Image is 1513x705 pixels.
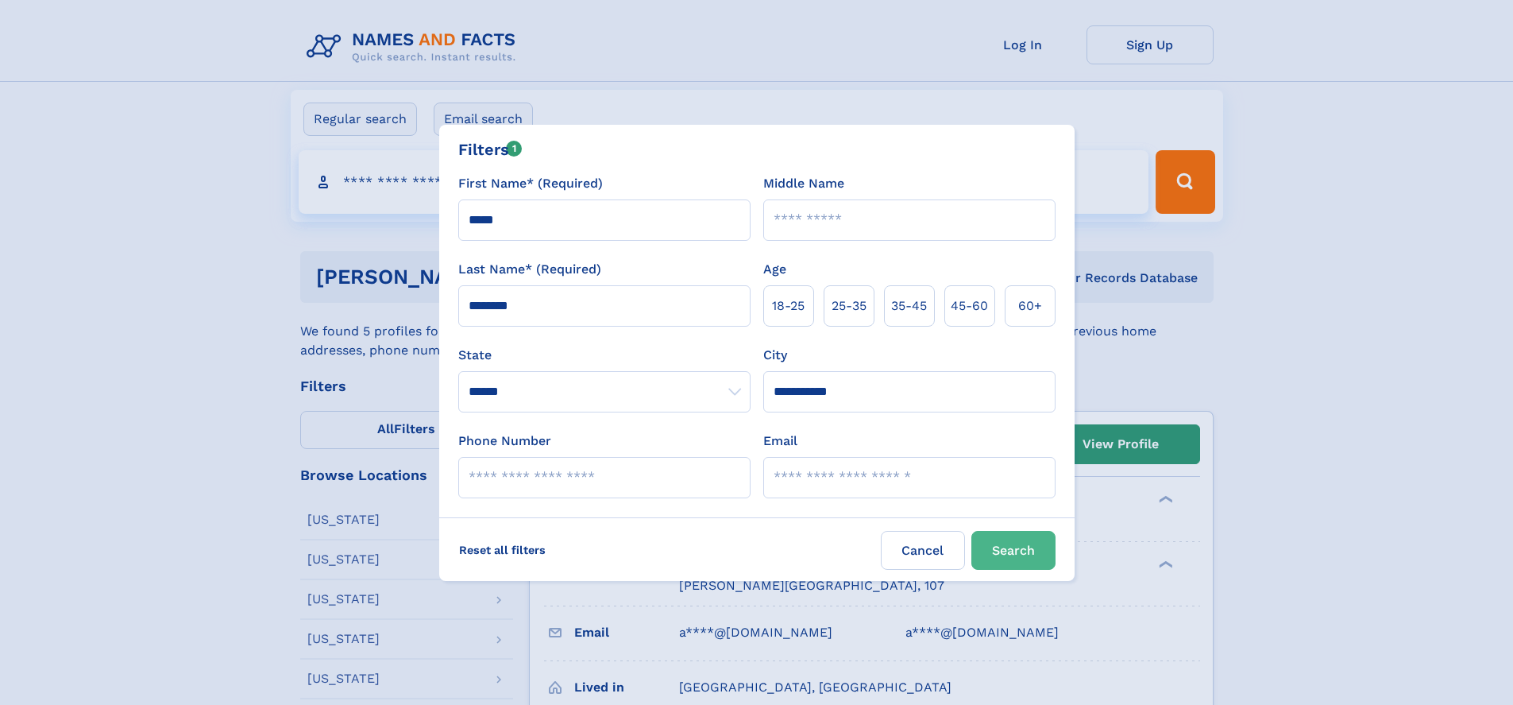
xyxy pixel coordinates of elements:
label: City [763,346,787,365]
button: Search [971,531,1056,570]
span: 18‑25 [772,296,805,316]
span: 25‑35 [832,296,867,316]
label: State [458,346,751,365]
label: First Name* (Required) [458,174,603,193]
label: Reset all filters [449,531,556,569]
label: Last Name* (Required) [458,260,601,279]
label: Age [763,260,786,279]
label: Cancel [881,531,965,570]
div: Filters [458,138,523,161]
label: Middle Name [763,174,844,193]
span: 60+ [1018,296,1042,316]
span: 45‑60 [951,296,988,316]
span: 35‑45 [891,296,927,316]
label: Email [763,432,797,451]
label: Phone Number [458,432,551,451]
